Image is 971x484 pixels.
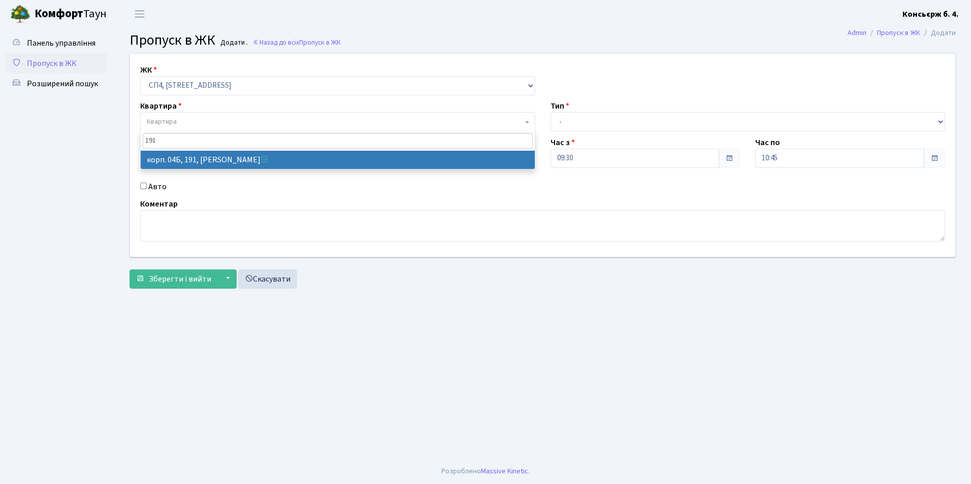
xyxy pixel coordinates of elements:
a: Консьєрж б. 4. [902,8,959,20]
span: Зберегти і вийти [149,273,211,285]
nav: breadcrumb [832,22,971,44]
label: Авто [148,181,167,193]
span: Квартира [147,117,177,127]
div: Розроблено . [441,466,530,477]
a: Панель управління [5,33,107,53]
a: Admin [848,27,866,38]
a: Скасувати [238,269,297,289]
a: Пропуск в ЖК [5,53,107,74]
small: Додати . [218,39,248,47]
li: Додати [920,27,956,39]
label: Тип [551,100,569,112]
span: Пропуск в ЖК [130,30,215,50]
a: Massive Kinetic [481,466,528,476]
label: Коментар [140,198,178,210]
b: Комфорт [35,6,83,22]
a: Розширений пошук [5,74,107,94]
button: Зберегти і вийти [130,269,218,289]
span: Таун [35,6,107,23]
span: Панель управління [27,38,95,49]
label: Час з [551,136,575,149]
button: Переключити навігацію [127,6,152,22]
span: Пропуск в ЖК [299,38,341,47]
label: Квартира [140,100,182,112]
a: Пропуск в ЖК [877,27,920,38]
span: Пропуск в ЖК [27,58,77,69]
b: Консьєрж б. 4. [902,9,959,20]
span: Розширений пошук [27,78,98,89]
img: logo.png [10,4,30,24]
a: Назад до всіхПропуск в ЖК [252,38,341,47]
li: корп. 04Б, 191, [PERSON_NAME] [141,151,535,169]
label: Час по [755,136,780,149]
label: ЖК [140,64,157,76]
